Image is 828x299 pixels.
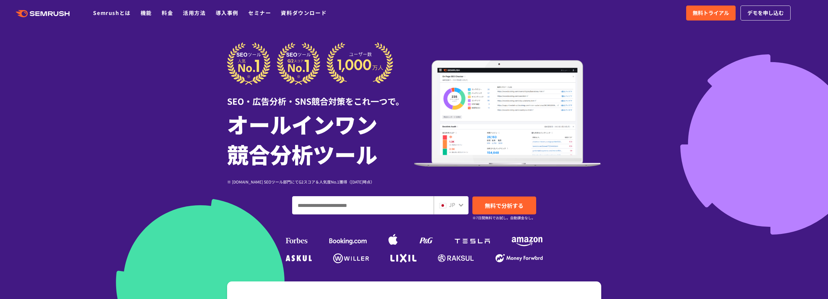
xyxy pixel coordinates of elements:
[693,9,729,17] span: 無料トライアル
[227,179,414,185] div: ※ [DOMAIN_NAME] SEOツール部門にてG2スコア＆人気度No.1獲得（[DATE]時点）
[248,9,271,17] a: セミナー
[292,197,433,214] input: ドメイン、キーワードまたはURLを入力してください
[686,6,736,20] a: 無料トライアル
[227,109,414,169] h1: オールインワン 競合分析ツール
[141,9,152,17] a: 機能
[472,197,536,214] a: 無料で分析する
[183,9,206,17] a: 活用方法
[747,9,784,17] span: デモを申し込む
[216,9,238,17] a: 導入事例
[93,9,130,17] a: Semrushとは
[472,215,535,221] small: ※7日間無料でお試し。自動課金なし。
[227,85,414,107] div: SEO・広告分析・SNS競合対策をこれ一つで。
[162,9,173,17] a: 料金
[449,201,455,209] span: JP
[281,9,327,17] a: 資料ダウンロード
[485,201,523,210] span: 無料で分析する
[740,6,791,20] a: デモを申し込む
